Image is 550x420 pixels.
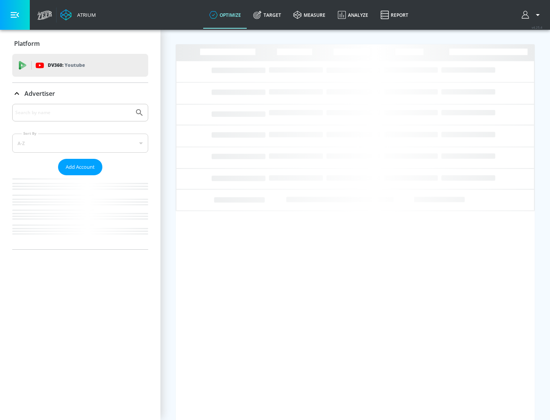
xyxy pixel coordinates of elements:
div: Advertiser [12,104,148,249]
a: Analyze [332,1,374,29]
a: Report [374,1,414,29]
p: DV360: [48,61,85,69]
span: Add Account [66,163,95,171]
div: Platform [12,33,148,54]
a: optimize [203,1,247,29]
a: Target [247,1,287,29]
span: v 4.25.4 [532,25,542,29]
input: Search by name [15,108,131,118]
a: Atrium [60,9,96,21]
label: Sort By [22,131,38,136]
div: DV360: Youtube [12,54,148,77]
nav: list of Advertiser [12,175,148,249]
div: A-Z [12,134,148,153]
p: Advertiser [24,89,55,98]
div: Atrium [74,11,96,18]
a: measure [287,1,332,29]
div: Advertiser [12,83,148,104]
button: Add Account [58,159,102,175]
p: Platform [14,39,40,48]
p: Youtube [65,61,85,69]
